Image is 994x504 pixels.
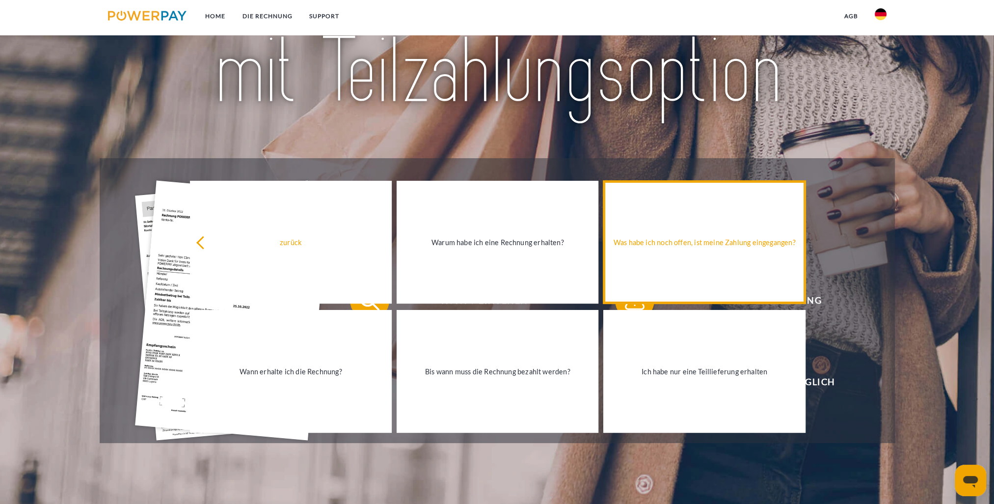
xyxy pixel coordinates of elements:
[197,7,234,25] a: Home
[609,235,799,249] div: Was habe ich noch offen, ist meine Zahlung eingegangen?
[609,364,799,378] div: Ich habe nur eine Teillieferung erhalten
[603,181,805,304] a: Was habe ich noch offen, ist meine Zahlung eingegangen?
[836,7,866,25] a: agb
[234,7,300,25] a: DIE RECHNUNG
[955,465,986,496] iframe: Schaltfläche zum Öffnen des Messaging-Fensters
[300,7,347,25] a: SUPPORT
[196,364,386,378] div: Wann erhalte ich die Rechnung?
[403,235,592,249] div: Warum habe ich eine Rechnung erhalten?
[403,364,592,378] div: Bis wann muss die Rechnung bezahlt werden?
[196,235,386,249] div: zurück
[875,8,887,20] img: de
[108,11,187,21] img: logo-powerpay.svg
